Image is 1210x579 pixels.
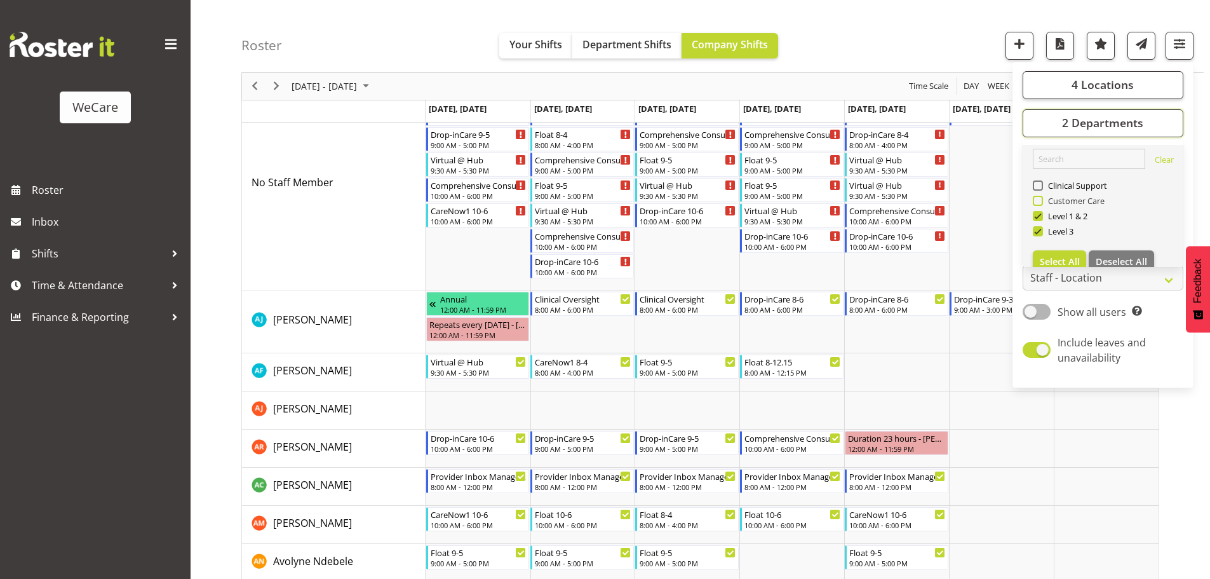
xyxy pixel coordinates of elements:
[426,355,530,379] div: Alex Ferguson"s event - Virtual @ Hub Begin From Monday, August 25, 2025 at 9:30:00 AM GMT+12:00 ...
[431,355,527,368] div: Virtual @ Hub
[582,37,671,51] span: Department Shifts
[252,175,333,189] span: No Staff Member
[1127,32,1155,60] button: Send a list of all shifts for the selected filtered period to all rostered employees.
[744,242,840,252] div: 10:00 AM - 6:00 PM
[290,79,375,95] button: August 2025
[640,470,736,482] div: Provider Inbox Management
[431,153,527,166] div: Virtual @ Hub
[907,79,951,95] button: Time Scale
[849,216,945,226] div: 10:00 AM - 6:00 PM
[273,363,352,378] a: [PERSON_NAME]
[640,546,736,559] div: Float 9-5
[535,140,631,150] div: 8:00 AM - 4:00 PM
[640,179,736,191] div: Virtual @ Hub
[849,191,945,201] div: 9:30 AM - 5:30 PM
[744,304,840,315] div: 8:00 AM - 6:00 PM
[535,470,631,482] div: Provider Inbox Management
[535,444,631,454] div: 9:00 AM - 5:00 PM
[242,468,426,506] td: Andrew Casburn resource
[273,554,353,569] a: Avolyne Ndebele
[849,229,945,242] div: Drop-inCare 10-6
[273,515,352,531] a: [PERSON_NAME]
[692,37,768,51] span: Company Shifts
[1087,32,1115,60] button: Highlight an important date within the roster.
[849,482,945,492] div: 8:00 AM - 12:00 PM
[640,520,736,530] div: 8:00 AM - 4:00 PM
[246,79,264,95] button: Previous
[954,292,1050,305] div: Drop-inCare 9-3
[1155,154,1174,169] a: Clear
[953,103,1011,114] span: [DATE], [DATE]
[530,178,634,202] div: No Staff Member"s event - Float 9-5 Begin From Tuesday, August 26, 2025 at 9:00:00 AM GMT+12:00 E...
[640,355,736,368] div: Float 9-5
[1062,116,1143,131] span: 2 Departments
[962,79,981,95] button: Timeline Day
[431,191,527,201] div: 10:00 AM - 6:00 PM
[744,153,840,166] div: Float 9-5
[535,355,631,368] div: CareNow1 8-4
[273,364,352,378] span: [PERSON_NAME]
[535,432,631,444] div: Drop-inCare 9-5
[744,204,840,217] div: Virtual @ Hub
[845,292,948,316] div: AJ Jones"s event - Drop-inCare 8-6 Begin From Friday, August 29, 2025 at 8:00:00 AM GMT+12:00 End...
[426,127,530,151] div: No Staff Member"s event - Drop-inCare 9-5 Begin From Monday, August 25, 2025 at 9:00:00 AM GMT+12...
[287,73,377,100] div: August 25 - 31, 2025
[32,308,165,327] span: Finance & Reporting
[535,292,631,305] div: Clinical Oversight
[950,292,1053,316] div: AJ Jones"s event - Drop-inCare 9-3 Begin From Saturday, August 30, 2025 at 9:00:00 AM GMT+12:00 E...
[682,33,778,58] button: Company Shifts
[635,292,739,316] div: AJ Jones"s event - Clinical Oversight Begin From Wednesday, August 27, 2025 at 8:00:00 AM GMT+12:...
[244,73,266,100] div: previous period
[986,79,1012,95] button: Timeline Week
[845,127,948,151] div: No Staff Member"s event - Drop-inCare 8-4 Begin From Friday, August 29, 2025 at 8:00:00 AM GMT+12...
[426,203,530,228] div: No Staff Member"s event - CareNow1 10-6 Begin From Monday, August 25, 2025 at 10:00:00 AM GMT+12:...
[635,127,739,151] div: No Staff Member"s event - Comprehensive Consult 9-5 Begin From Wednesday, August 27, 2025 at 9:00...
[241,38,282,53] h4: Roster
[440,292,527,305] div: Annual
[845,153,948,177] div: No Staff Member"s event - Virtual @ Hub Begin From Friday, August 29, 2025 at 9:30:00 AM GMT+12:0...
[242,75,426,290] td: No Staff Member resource
[273,478,352,492] span: [PERSON_NAME]
[535,128,631,140] div: Float 8-4
[848,432,945,444] div: Duration 23 hours - [PERSON_NAME]
[962,79,980,95] span: Day
[535,520,631,530] div: 10:00 AM - 6:00 PM
[845,545,948,569] div: Avolyne Ndebele"s event - Float 9-5 Begin From Friday, August 29, 2025 at 9:00:00 AM GMT+12:00 En...
[640,165,736,175] div: 9:00 AM - 5:00 PM
[10,32,114,57] img: Rosterit website logo
[499,33,572,58] button: Your Shifts
[740,127,844,151] div: No Staff Member"s event - Comprehensive Consult 9-5 Begin From Thursday, August 28, 2025 at 9:00:...
[640,444,736,454] div: 9:00 AM - 5:00 PM
[845,203,948,228] div: No Staff Member"s event - Comprehensive Consult 10-6 Begin From Friday, August 29, 2025 at 10:00:...
[535,367,631,378] div: 8:00 AM - 4:00 PM
[849,165,945,175] div: 9:30 AM - 5:30 PM
[431,508,527,521] div: CareNow1 10-6
[954,304,1050,315] div: 9:00 AM - 3:00 PM
[440,304,527,315] div: 12:00 AM - 11:59 PM
[640,216,736,226] div: 10:00 AM - 6:00 PM
[744,482,840,492] div: 8:00 AM - 12:00 PM
[426,292,530,316] div: AJ Jones"s event - Annual Begin From Friday, August 8, 2025 at 12:00:00 AM GMT+12:00 Ends At Mond...
[535,165,631,175] div: 9:00 AM - 5:00 PM
[1040,255,1080,268] span: Select All
[535,508,631,521] div: Float 10-6
[535,191,631,201] div: 9:00 AM - 5:00 PM
[1058,305,1126,319] span: Show all users
[530,153,634,177] div: No Staff Member"s event - Comprehensive Consult 9-5 Begin From Tuesday, August 26, 2025 at 9:00:0...
[535,242,631,252] div: 10:00 AM - 6:00 PM
[1023,71,1183,99] button: 4 Locations
[266,73,287,100] div: next period
[1043,226,1074,236] span: Level 3
[535,204,631,217] div: Virtual @ Hub
[744,367,840,378] div: 8:00 AM - 12:15 PM
[849,179,945,191] div: Virtual @ Hub
[1089,250,1154,273] button: Deselect All
[290,79,358,95] span: [DATE] - [DATE]
[32,212,184,231] span: Inbox
[744,292,840,305] div: Drop-inCare 8-6
[1166,32,1193,60] button: Filter Shifts
[986,79,1011,95] span: Week
[431,470,527,482] div: Provider Inbox Management
[1096,255,1147,268] span: Deselect All
[849,558,945,568] div: 9:00 AM - 5:00 PM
